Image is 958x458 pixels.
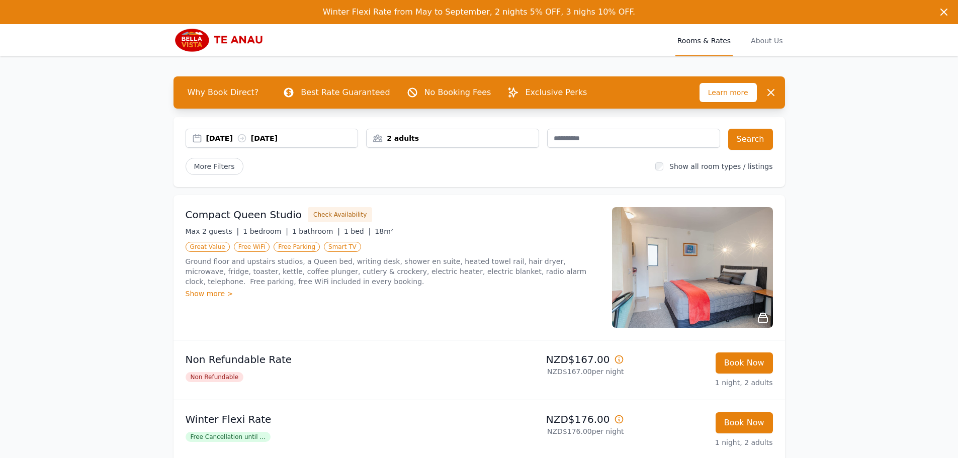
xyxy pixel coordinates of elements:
span: Max 2 guests | [186,227,239,235]
h3: Compact Queen Studio [186,208,302,222]
p: 1 night, 2 adults [632,437,773,447]
p: No Booking Fees [424,86,491,99]
span: 1 bathroom | [292,227,340,235]
span: 1 bedroom | [243,227,288,235]
button: Book Now [716,412,773,433]
p: NZD$176.00 [483,412,624,426]
p: Ground floor and upstairs studios, a Queen bed, writing desk, shower en suite, heated towel rail,... [186,256,600,287]
span: Non Refundable [186,372,244,382]
a: About Us [749,24,785,56]
span: Great Value [186,242,230,252]
div: 2 adults [367,133,539,143]
span: Free WiFi [234,242,270,252]
p: NZD$176.00 per night [483,426,624,436]
p: Best Rate Guaranteed [301,86,390,99]
img: Bella Vista Te Anau [173,28,270,52]
div: [DATE] [DATE] [206,133,358,143]
button: Book Now [716,352,773,374]
p: Non Refundable Rate [186,352,475,367]
p: Exclusive Perks [525,86,587,99]
span: Learn more [700,83,757,102]
span: 1 bed | [344,227,371,235]
a: Rooms & Rates [675,24,733,56]
span: Free Cancellation until ... [186,432,271,442]
span: More Filters [186,158,243,175]
label: Show all room types / listings [669,162,772,170]
span: Smart TV [324,242,361,252]
p: Winter Flexi Rate [186,412,475,426]
div: Show more > [186,289,600,299]
button: Check Availability [308,207,372,222]
span: Why Book Direct? [180,82,267,103]
p: 1 night, 2 adults [632,378,773,388]
span: 18m² [375,227,393,235]
p: NZD$167.00 per night [483,367,624,377]
p: NZD$167.00 [483,352,624,367]
button: Search [728,129,773,150]
span: Free Parking [274,242,320,252]
span: Winter Flexi Rate from May to September, 2 nights 5% OFF, 3 nighs 10% OFF. [323,7,635,17]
